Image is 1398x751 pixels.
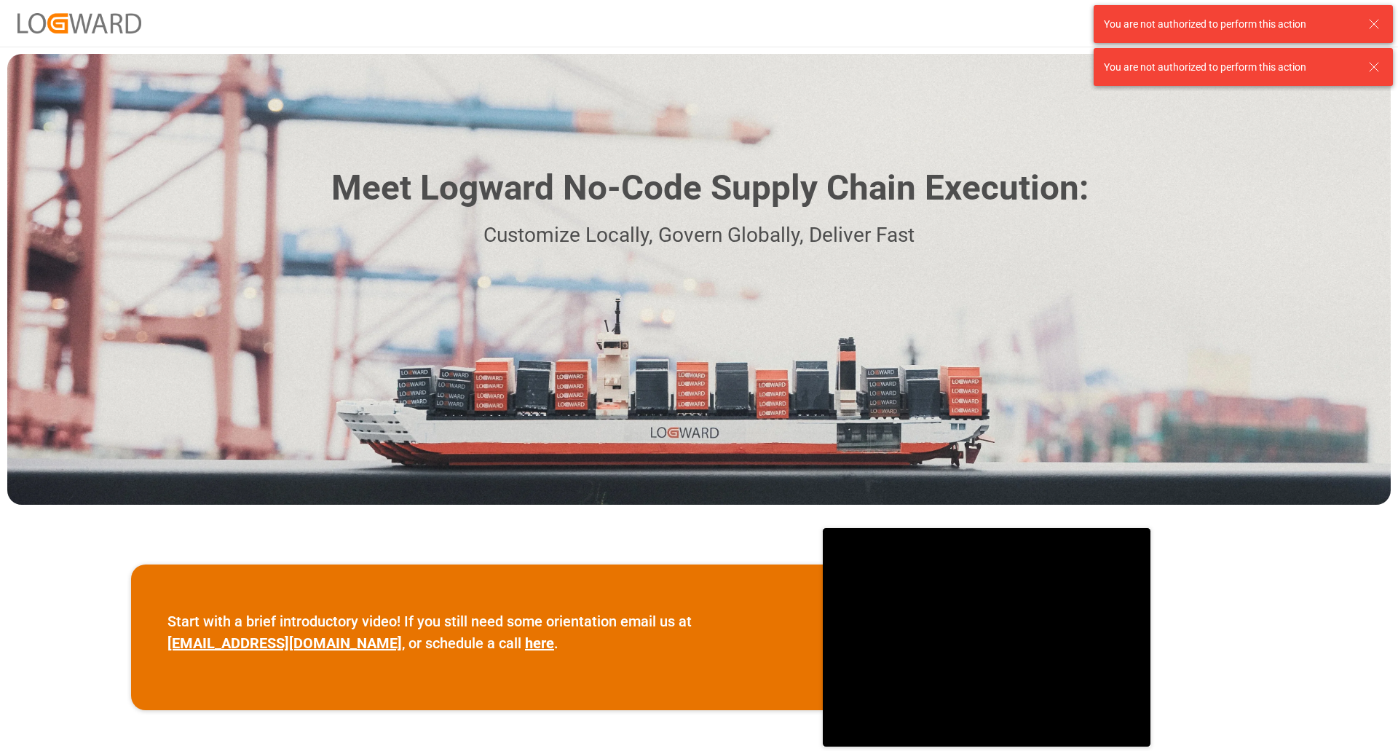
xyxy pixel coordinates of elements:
div: You are not authorized to perform this action [1104,17,1354,32]
a: [EMAIL_ADDRESS][DOMAIN_NAME] [167,634,402,652]
div: You are not authorized to perform this action [1104,60,1354,75]
p: Start with a brief introductory video! If you still need some orientation email us at , or schedu... [167,610,786,654]
img: Logward_new_orange.png [17,13,141,33]
p: Customize Locally, Govern Globally, Deliver Fast [309,219,1089,252]
h1: Meet Logward No-Code Supply Chain Execution: [331,162,1089,214]
a: here [525,634,554,652]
